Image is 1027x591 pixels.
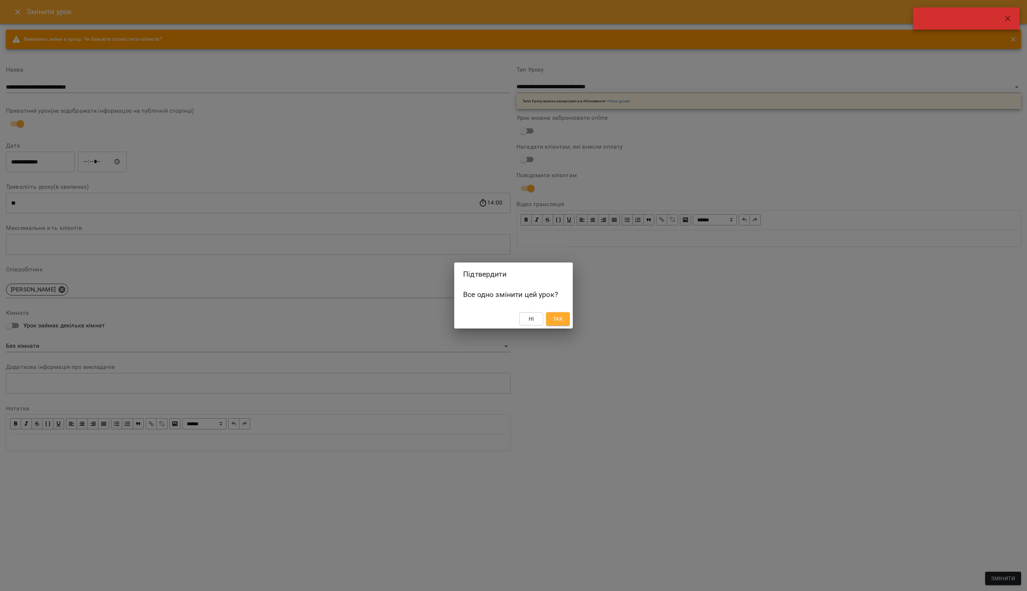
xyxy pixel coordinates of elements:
[553,314,563,323] span: Так
[519,312,543,326] button: Ні
[529,314,534,323] span: Ні
[463,289,564,300] h6: Все одно змінити цей урок?
[546,312,570,326] button: Так
[463,268,564,280] h2: Підтвердити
